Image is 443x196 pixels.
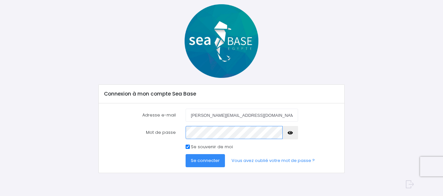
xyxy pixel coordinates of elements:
button: Se connecter [186,154,225,167]
label: Se souvenir de moi [191,144,233,150]
label: Mot de passe [99,126,181,139]
span: Se connecter [191,157,220,164]
label: Adresse e-mail [99,109,181,122]
a: Vous avez oublié votre mot de passe ? [226,154,320,167]
div: Connexion à mon compte Sea Base [99,85,344,103]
